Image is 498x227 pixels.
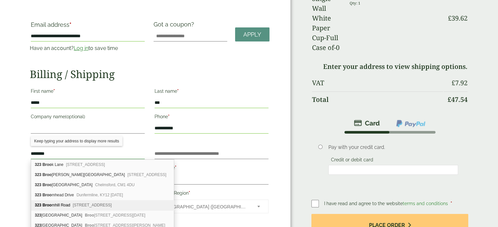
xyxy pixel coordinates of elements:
b: Broo [43,183,52,187]
b: Broo [43,172,52,177]
img: stripe.png [354,119,380,127]
span: I have read and agree to the website [324,201,449,206]
span: Dunfermline, KY12 [DATE] [77,193,123,197]
span: [STREET_ADDRESS] [73,203,112,207]
label: Postcode [155,163,268,174]
bdi: 47.54 [448,95,468,104]
iframe: Secure card payment input frame [330,167,456,173]
span: [STREET_ADDRESS][DATE] [85,213,145,218]
span: Apply [243,31,261,38]
h2: Billing / Shipping [30,68,269,80]
a: Log in [74,45,88,51]
div: 323 Broomhill Road [31,200,174,210]
th: VAT [312,75,443,91]
b: Broo [43,162,52,167]
div: 323 Brookvale Road [31,170,174,180]
span: £ [448,14,452,23]
abbr: required [177,89,179,94]
b: 323 [35,213,41,218]
span: United Kingdom (UK) [161,200,249,214]
div: Keep typing your address to display more results [31,136,122,146]
bdi: 7.92 [452,78,468,87]
abbr: required [175,165,176,170]
abbr: required [189,190,190,196]
p: Have an account? to save time [30,44,146,52]
b: Broo [43,193,52,197]
span: (optional) [65,114,85,119]
abbr: required [69,21,71,28]
label: Last name [155,87,268,98]
a: terms and conditions [403,201,448,206]
label: Credit or debit card [328,157,376,164]
span: Country/Region [155,200,268,213]
small: Qty: 1 [350,1,360,6]
span: £ [448,95,451,104]
div: 323 Broomfield Road [31,180,174,190]
label: Got a coupon? [154,21,197,31]
div: 323 Connaught Road [31,210,174,220]
b: 323 [35,162,41,167]
th: Total [312,91,443,107]
b: 323 [35,203,41,207]
b: 323 [35,193,41,197]
span: £ [452,78,455,87]
label: Phone [155,112,268,123]
span: Chelmsford, CM1 4DU [95,183,135,187]
label: Email address [31,22,145,31]
b: 323 [35,172,41,177]
b: 323 [35,183,41,187]
p: Pay with your credit card. [328,144,458,151]
span: [STREET_ADDRESS] [127,172,166,177]
bdi: 39.62 [448,14,468,23]
b: Broo [43,203,52,207]
abbr: required [451,201,452,206]
div: 323 Broomhead Drive [31,190,174,200]
img: ppcp-gateway.png [396,119,426,128]
div: 323 Brook Lane [31,160,174,170]
label: Country/Region [155,188,268,200]
abbr: required [53,89,55,94]
label: Company name [31,112,145,123]
b: Broo [85,213,94,218]
label: First name [31,87,145,98]
a: Apply [235,27,269,41]
abbr: required [168,114,170,119]
span: [STREET_ADDRESS] [66,162,105,167]
td: Enter your address to view shipping options. [312,59,468,74]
